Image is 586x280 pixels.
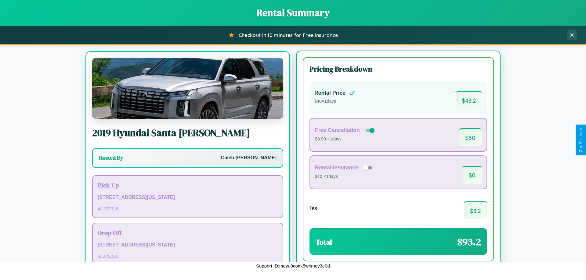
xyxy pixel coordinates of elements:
[98,228,278,237] h3: Drop Off
[239,32,338,38] span: Checkout in 10 minutes for Free Insurance
[99,154,123,161] h3: Hosted By
[456,91,482,109] span: $ 43.2
[314,90,345,96] h4: Rental Price
[221,154,277,162] p: Caleb [PERSON_NAME]
[459,128,482,146] span: $ 50
[98,193,278,202] p: [STREET_ADDRESS][US_STATE]
[92,126,283,140] h2: 2019 Hyundai Santa [PERSON_NAME]
[256,262,330,270] p: Support ID: meyu0coak5w4mey3e0d
[98,181,278,190] h3: Pick Up
[98,241,278,250] p: [STREET_ADDRESS][US_STATE]
[315,135,376,143] p: $3.99 × 1 days
[315,165,358,171] h4: Rental Insurance
[315,173,374,181] p: $10 × 1 days
[316,237,332,247] h3: Total
[579,128,583,152] div: Give Feedback
[92,58,283,119] img: Hyundai Santa Cruz
[309,205,317,211] h4: Tax
[98,204,278,213] p: 4 / 17 / 2026
[464,201,487,219] span: $ 3.2
[457,235,481,249] span: $ 93.2
[98,252,278,260] p: 4 / 18 / 2026
[314,97,355,105] p: $ 40 × 1 days
[315,127,360,133] h4: Free Cancellation
[309,64,487,74] h3: Pricing Breakdown
[6,6,580,19] h1: Rental Summary
[462,166,482,184] span: $ 0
